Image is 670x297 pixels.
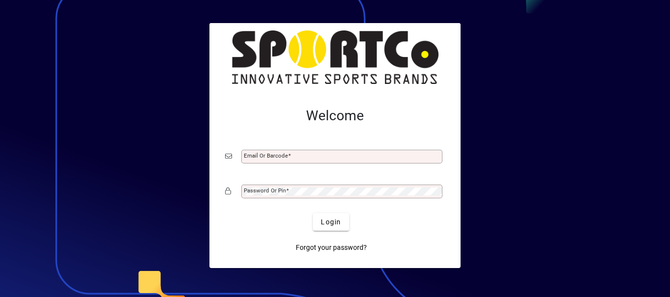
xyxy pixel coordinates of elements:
span: Login [321,217,341,227]
mat-label: Email or Barcode [244,152,288,159]
button: Login [313,213,349,231]
a: Forgot your password? [292,239,371,256]
span: Forgot your password? [296,243,367,253]
mat-label: Password or Pin [244,187,286,194]
h2: Welcome [225,108,445,124]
